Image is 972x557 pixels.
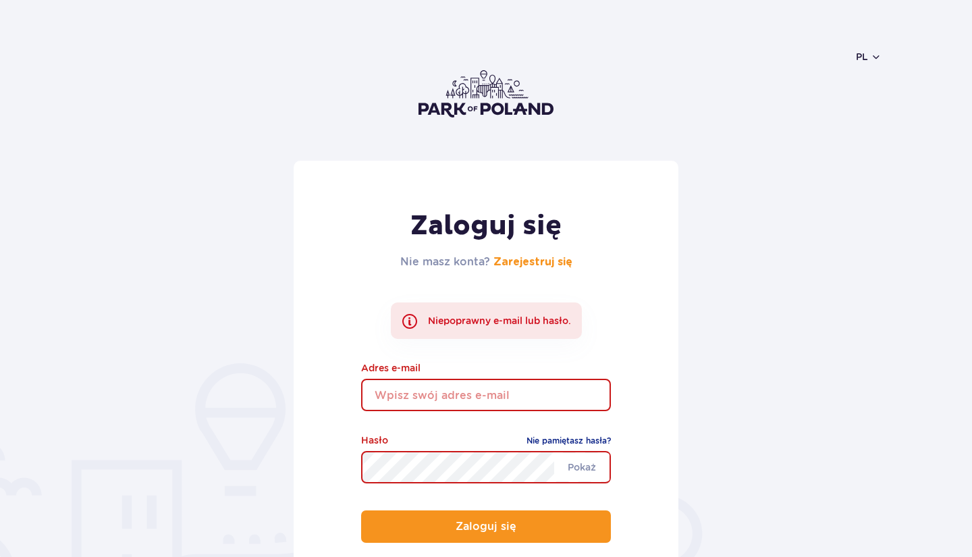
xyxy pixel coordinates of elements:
[493,257,572,267] a: Zarejestruj się
[391,302,582,339] div: Niepoprawny e-mail lub hasło.
[400,254,572,270] h2: Nie masz konta?
[400,209,572,243] h1: Zaloguj się
[361,433,388,448] label: Hasło
[361,379,611,411] input: Wpisz swój adres e-mail
[361,361,611,375] label: Adres e-mail
[361,510,611,543] button: Zaloguj się
[554,453,610,481] span: Pokaż
[526,434,611,448] a: Nie pamiętasz hasła?
[456,521,516,533] p: Zaloguj się
[418,70,553,117] img: Park of Poland logo
[856,50,882,63] button: pl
